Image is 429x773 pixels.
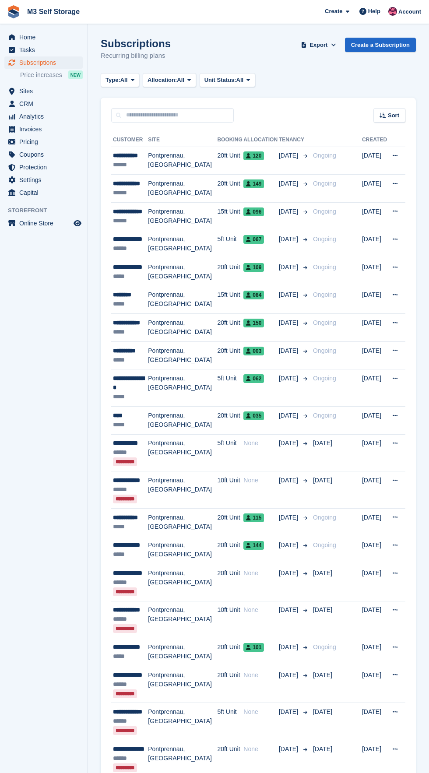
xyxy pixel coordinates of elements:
[362,601,387,638] td: [DATE]
[68,70,83,79] div: NEW
[4,85,83,97] a: menu
[217,133,243,147] th: Booking
[148,564,217,601] td: Pontprennau, [GEOGRAPHIC_DATA]
[362,536,387,564] td: [DATE]
[362,369,387,407] td: [DATE]
[362,258,387,286] td: [DATE]
[4,148,83,161] a: menu
[313,152,336,159] span: Ongoing
[313,319,336,326] span: Ongoing
[362,133,387,147] th: Created
[362,471,387,509] td: [DATE]
[148,601,217,638] td: Pontprennau, [GEOGRAPHIC_DATA]
[143,73,196,88] button: Allocation: All
[243,319,264,327] span: 150
[217,202,243,230] td: 15ft Unit
[148,258,217,286] td: Pontprennau, [GEOGRAPHIC_DATA]
[279,235,300,244] span: [DATE]
[72,218,83,228] a: Preview store
[313,569,332,576] span: [DATE]
[19,44,72,56] span: Tasks
[217,638,243,666] td: 20ft Unit
[279,179,300,188] span: [DATE]
[148,508,217,536] td: Pontprennau, [GEOGRAPHIC_DATA]
[20,70,83,80] a: Price increases NEW
[279,513,300,522] span: [DATE]
[217,369,243,407] td: 5ft Unit
[19,110,72,123] span: Analytics
[313,208,336,215] span: Ongoing
[243,643,264,652] span: 101
[313,375,336,382] span: Ongoing
[111,133,148,147] th: Customer
[4,186,83,199] a: menu
[24,4,83,19] a: M3 Self Storage
[313,412,336,419] span: Ongoing
[19,217,72,229] span: Online Store
[19,123,72,135] span: Invoices
[148,536,217,564] td: Pontprennau, [GEOGRAPHIC_DATA]
[217,666,243,703] td: 20ft Unit
[243,151,264,160] span: 120
[148,286,217,314] td: Pontprennau, [GEOGRAPHIC_DATA]
[279,374,300,383] span: [DATE]
[148,703,217,740] td: Pontprennau, [GEOGRAPHIC_DATA]
[217,471,243,509] td: 10ft Unit
[217,564,243,601] td: 20ft Unit
[279,263,300,272] span: [DATE]
[7,5,20,18] img: stora-icon-8386f47178a22dfd0bd8f6a31ec36ba5ce8667c1dd55bd0f319d3a0aa187defe.svg
[148,407,217,435] td: Pontprennau, [GEOGRAPHIC_DATA]
[313,541,336,548] span: Ongoing
[279,643,300,652] span: [DATE]
[19,161,72,173] span: Protection
[362,666,387,703] td: [DATE]
[19,85,72,97] span: Sites
[217,703,243,740] td: 5ft Unit
[388,111,399,120] span: Sort
[362,286,387,314] td: [DATE]
[243,235,264,244] span: 067
[217,286,243,314] td: 15ft Unit
[8,206,87,215] span: Storefront
[148,175,217,203] td: Pontprennau, [GEOGRAPHIC_DATA]
[243,179,264,188] span: 149
[101,51,171,61] p: Recurring billing plans
[362,508,387,536] td: [DATE]
[4,217,83,229] a: menu
[362,407,387,435] td: [DATE]
[362,314,387,342] td: [DATE]
[279,207,300,216] span: [DATE]
[362,703,387,740] td: [DATE]
[362,434,387,471] td: [DATE]
[279,346,300,355] span: [DATE]
[279,133,309,147] th: Tenancy
[398,7,421,16] span: Account
[148,341,217,369] td: Pontprennau, [GEOGRAPHIC_DATA]
[313,347,336,354] span: Ongoing
[4,123,83,135] a: menu
[217,434,243,471] td: 5ft Unit
[362,564,387,601] td: [DATE]
[217,407,243,435] td: 20ft Unit
[243,439,279,448] div: None
[243,671,279,680] div: None
[279,541,300,550] span: [DATE]
[19,148,72,161] span: Coupons
[20,71,62,79] span: Price increases
[243,263,264,272] span: 109
[4,110,83,123] a: menu
[243,745,279,754] div: None
[313,439,332,446] span: [DATE]
[4,98,83,110] a: menu
[4,44,83,56] a: menu
[105,76,120,84] span: Type:
[362,147,387,175] td: [DATE]
[299,38,338,52] button: Export
[19,56,72,69] span: Subscriptions
[148,434,217,471] td: Pontprennau, [GEOGRAPHIC_DATA]
[4,161,83,173] a: menu
[4,56,83,69] a: menu
[362,341,387,369] td: [DATE]
[148,666,217,703] td: Pontprennau, [GEOGRAPHIC_DATA]
[148,230,217,258] td: Pontprennau, [GEOGRAPHIC_DATA]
